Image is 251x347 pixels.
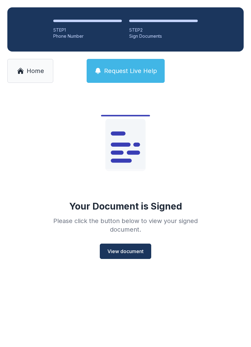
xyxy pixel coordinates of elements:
[37,217,214,234] div: Please click the button below to view your signed document.
[69,201,182,212] div: Your Document is Signed
[104,67,157,75] span: Request Live Help
[107,248,144,255] span: View document
[129,27,198,33] div: STEP 2
[53,27,122,33] div: STEP 1
[27,67,44,75] span: Home
[129,33,198,39] div: Sign Documents
[53,33,122,39] div: Phone Number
